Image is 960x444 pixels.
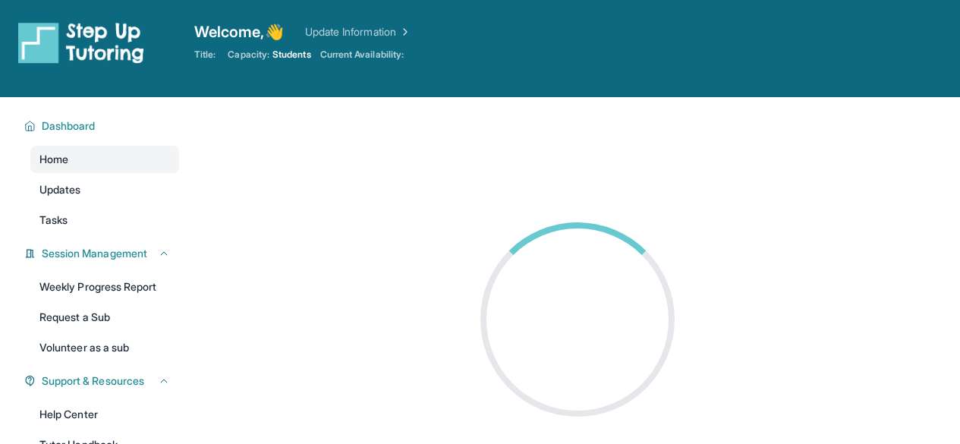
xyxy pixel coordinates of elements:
[36,118,170,134] button: Dashboard
[42,373,144,389] span: Support & Resources
[30,146,179,173] a: Home
[42,118,96,134] span: Dashboard
[30,401,179,428] a: Help Center
[228,49,269,61] span: Capacity:
[30,206,179,234] a: Tasks
[39,213,68,228] span: Tasks
[39,182,81,197] span: Updates
[320,49,404,61] span: Current Availability:
[194,49,216,61] span: Title:
[30,334,179,361] a: Volunteer as a sub
[305,24,411,39] a: Update Information
[396,24,411,39] img: Chevron Right
[272,49,311,61] span: Students
[194,21,284,43] span: Welcome, 👋
[42,246,147,261] span: Session Management
[18,21,144,64] img: logo
[36,246,170,261] button: Session Management
[30,273,179,301] a: Weekly Progress Report
[36,373,170,389] button: Support & Resources
[30,176,179,203] a: Updates
[30,304,179,331] a: Request a Sub
[39,152,68,167] span: Home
